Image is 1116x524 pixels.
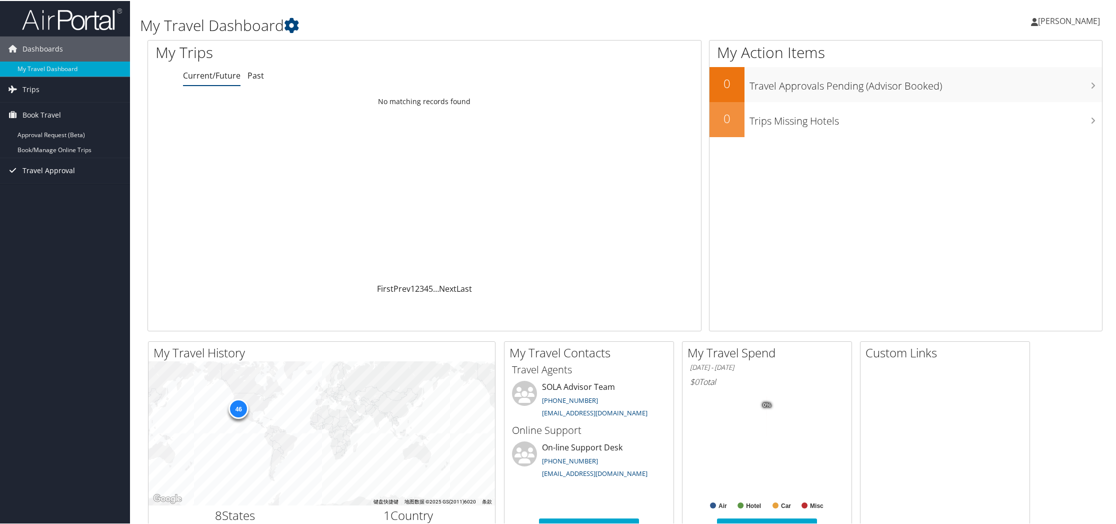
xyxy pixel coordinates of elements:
[781,501,791,508] text: Car
[404,498,476,503] span: 地图数据 ©2025 GS(2011)6020
[509,343,673,360] h2: My Travel Contacts
[415,282,419,293] a: 2
[709,41,1102,62] h1: My Action Items
[749,73,1102,92] h3: Travel Approvals Pending (Advisor Booked)
[512,362,666,376] h3: Travel Agents
[482,498,492,503] a: 条款（在新标签页中打开）
[247,69,264,80] a: Past
[709,66,1102,101] a: 0Travel Approvals Pending (Advisor Booked)
[393,282,410,293] a: Prev
[228,397,248,417] div: 46
[507,380,671,421] li: SOLA Advisor Team
[383,506,390,522] span: 1
[512,422,666,436] h3: Online Support
[865,343,1029,360] h2: Custom Links
[148,92,701,110] td: No matching records found
[153,343,495,360] h2: My Travel History
[428,282,433,293] a: 5
[746,501,761,508] text: Hotel
[140,14,786,35] h1: My Travel Dashboard
[155,41,463,62] h1: My Trips
[456,282,472,293] a: Last
[22,102,61,127] span: Book Travel
[542,395,598,404] a: [PHONE_NUMBER]
[1038,15,1100,26] span: [PERSON_NAME]
[507,440,671,481] li: On-line Support Desk
[542,455,598,464] a: [PHONE_NUMBER]
[690,375,699,386] span: $0
[709,74,744,91] h2: 0
[424,282,428,293] a: 4
[1031,5,1110,35] a: [PERSON_NAME]
[419,282,424,293] a: 3
[22,157,75,182] span: Travel Approval
[22,7,122,30] img: airportal-logo.png
[763,401,771,407] tspan: 0%
[377,282,393,293] a: First
[542,407,647,416] a: [EMAIL_ADDRESS][DOMAIN_NAME]
[690,362,844,371] h6: [DATE] - [DATE]
[156,506,314,523] h2: States
[718,501,727,508] text: Air
[373,497,398,504] button: 键盘快捷键
[690,375,844,386] h6: Total
[810,501,823,508] text: Misc
[215,506,222,522] span: 8
[749,108,1102,127] h3: Trips Missing Hotels
[22,76,39,101] span: Trips
[439,282,456,293] a: Next
[183,69,240,80] a: Current/Future
[687,343,851,360] h2: My Travel Spend
[22,36,63,61] span: Dashboards
[542,468,647,477] a: [EMAIL_ADDRESS][DOMAIN_NAME]
[709,101,1102,136] a: 0Trips Missing Hotels
[433,282,439,293] span: …
[329,506,488,523] h2: Country
[410,282,415,293] a: 1
[709,109,744,126] h2: 0
[151,491,184,504] img: Google
[151,491,184,504] a: 在 Google 地图中打开此区域（会打开一个新窗口）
